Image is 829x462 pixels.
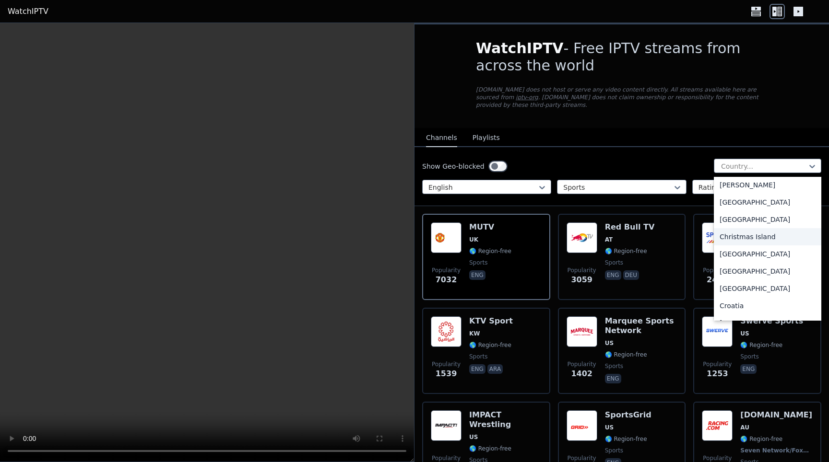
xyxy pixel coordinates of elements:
[702,316,733,347] img: Swerve Sports
[431,316,462,347] img: KTV Sport
[714,194,821,211] div: [GEOGRAPHIC_DATA]
[703,360,732,368] span: Popularity
[568,360,596,368] span: Popularity
[623,270,640,280] p: deu
[469,445,511,452] span: 🌎 Region-free
[703,454,732,462] span: Popularity
[487,364,503,374] p: ara
[8,6,48,17] a: WatchIPTV
[605,374,621,383] p: eng
[740,424,749,431] span: AU
[567,410,597,441] img: SportsGrid
[436,368,457,380] span: 1539
[605,424,614,431] span: US
[469,236,478,243] span: UK
[703,266,732,274] span: Popularity
[432,360,461,368] span: Popularity
[605,339,614,347] span: US
[422,162,485,171] label: Show Geo-blocked
[605,435,647,443] span: 🌎 Region-free
[714,245,821,263] div: [GEOGRAPHIC_DATA]
[469,433,478,441] span: US
[605,222,655,232] h6: Red Bull TV
[714,297,821,314] div: Croatia
[431,410,462,441] img: IMPACT Wrestling
[567,316,597,347] img: Marquee Sports Network
[469,259,487,266] span: sports
[740,330,749,337] span: US
[432,454,461,462] span: Popularity
[740,435,782,443] span: 🌎 Region-free
[714,176,821,194] div: [PERSON_NAME]
[436,274,457,286] span: 7032
[740,316,803,326] h6: Swerve Sports
[431,222,462,253] img: MUTV
[469,410,542,429] h6: IMPACT Wrestling
[476,40,564,57] span: WatchIPTV
[714,228,821,245] div: Christmas Island
[432,266,461,274] span: Popularity
[714,314,821,332] div: [GEOGRAPHIC_DATA]
[605,410,651,420] h6: SportsGrid
[605,362,623,370] span: sports
[473,129,500,147] button: Playlists
[707,274,728,286] span: 2486
[571,368,592,380] span: 1402
[714,280,821,297] div: [GEOGRAPHIC_DATA]
[568,454,596,462] span: Popularity
[469,222,511,232] h6: MUTV
[476,86,768,109] p: [DOMAIN_NAME] does not host or serve any video content directly. All streams available here are s...
[702,410,733,441] img: Racing.com
[476,40,768,74] h1: - Free IPTV streams from across the world
[426,129,457,147] button: Channels
[516,94,538,101] a: iptv-org
[707,368,728,380] span: 1253
[469,247,511,255] span: 🌎 Region-free
[740,341,782,349] span: 🌎 Region-free
[740,364,757,374] p: eng
[469,270,486,280] p: eng
[605,351,647,358] span: 🌎 Region-free
[469,353,487,360] span: sports
[605,259,623,266] span: sports
[740,447,811,454] span: Seven Network/Foxtel
[714,211,821,228] div: [GEOGRAPHIC_DATA]
[740,410,813,420] h6: [DOMAIN_NAME]
[605,447,623,454] span: sports
[469,341,511,349] span: 🌎 Region-free
[469,330,480,337] span: KW
[740,353,758,360] span: sports
[714,263,821,280] div: [GEOGRAPHIC_DATA]
[702,222,733,253] img: Sports Connect
[568,266,596,274] span: Popularity
[567,222,597,253] img: Red Bull TV
[605,247,647,255] span: 🌎 Region-free
[605,316,677,335] h6: Marquee Sports Network
[571,274,592,286] span: 3059
[605,270,621,280] p: eng
[469,364,486,374] p: eng
[469,316,513,326] h6: KTV Sport
[605,236,613,243] span: AT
